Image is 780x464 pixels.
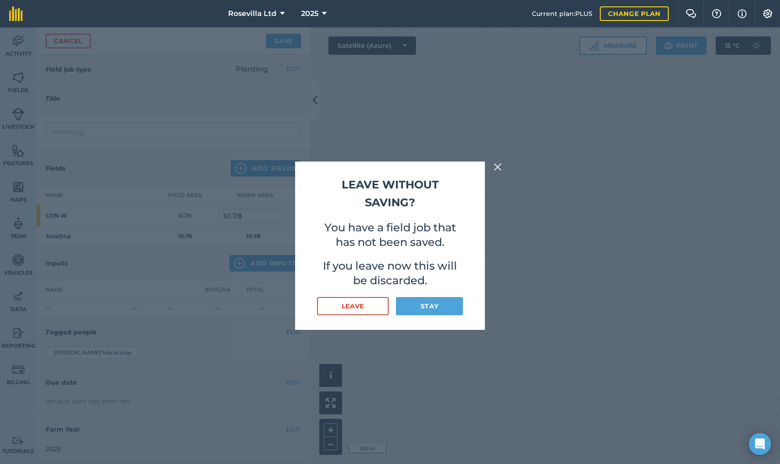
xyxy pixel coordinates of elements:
span: Rosevilla Ltd [228,8,276,19]
span: 2025 [301,8,318,19]
button: Stay [396,297,463,315]
div: Open Intercom Messenger [749,433,771,455]
img: A cog icon [762,9,773,18]
span: Current plan : PLUS [532,9,593,19]
img: Two speech bubbles overlapping with the left bubble in the forefront [686,9,697,18]
img: A question mark icon [711,9,722,18]
p: If you leave now this will be discarded. [317,259,463,288]
button: Leave [317,297,389,315]
p: You have a field job that has not been saved. [317,220,463,250]
img: svg+xml;base64,PHN2ZyB4bWxucz0iaHR0cDovL3d3dy53My5vcmcvMjAwMC9zdmciIHdpZHRoPSIxNyIgaGVpZ2h0PSIxNy... [738,8,747,19]
img: svg+xml;base64,PHN2ZyB4bWxucz0iaHR0cDovL3d3dy53My5vcmcvMjAwMC9zdmciIHdpZHRoPSIyMiIgaGVpZ2h0PSIzMC... [494,162,502,172]
a: Change plan [600,6,669,21]
img: fieldmargin Logo [9,6,23,21]
h2: Leave without saving? [317,176,463,211]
